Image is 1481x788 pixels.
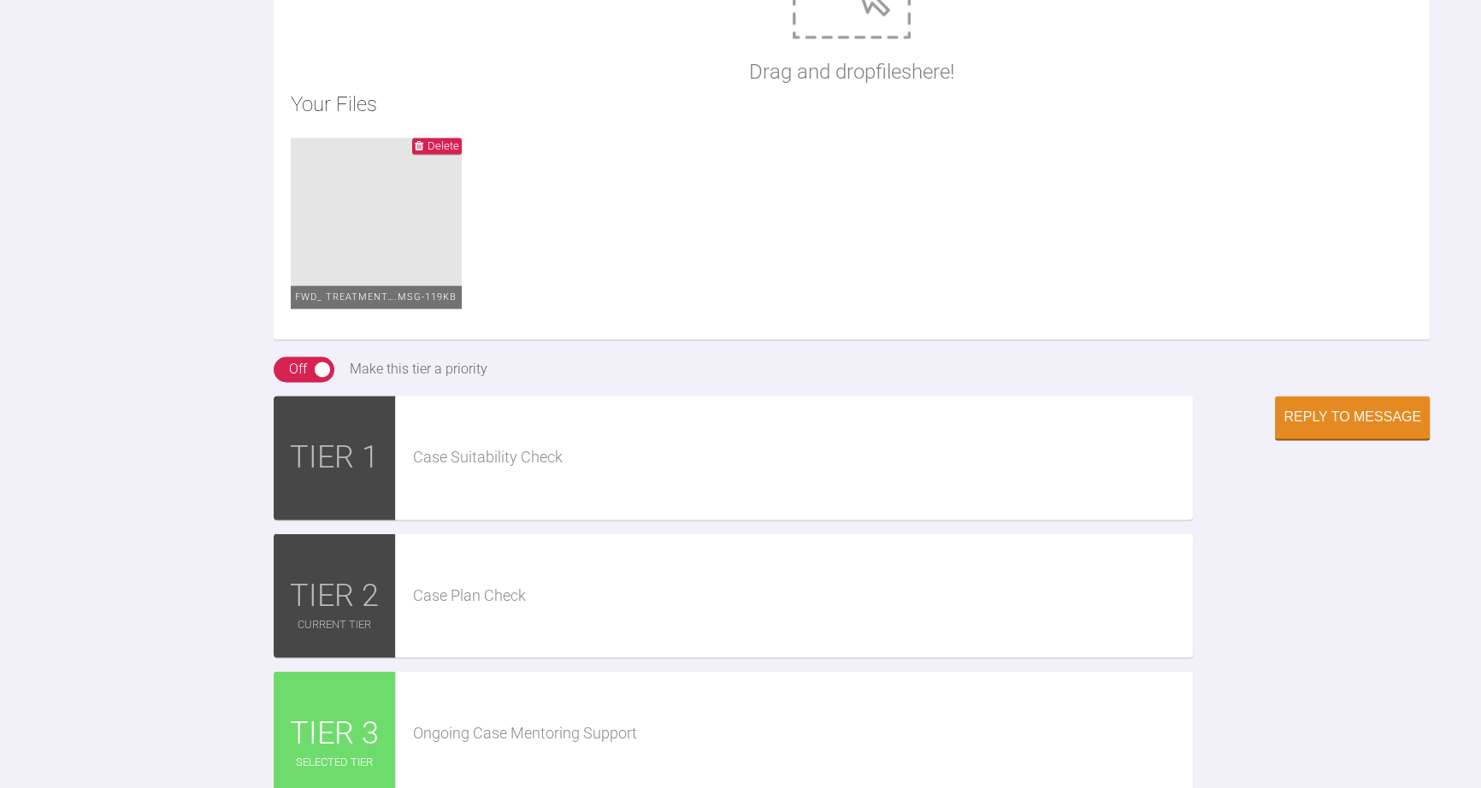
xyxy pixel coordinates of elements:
button: Reply to Message [1275,396,1430,438]
div: Off [289,358,307,380]
div: Make this tier a priority [350,358,487,380]
span: TIER 2 [290,571,379,620]
p: Drag and drop files here! [749,56,954,88]
span: Delete [428,139,459,152]
div: Ongoing Case Mentoring Support [413,720,1193,745]
span: TIER 3 [290,709,379,758]
div: Case Plan Check [413,583,1193,608]
span: Fwd_ Treatment….msg - 119KB [295,291,457,303]
h2: Your Files [291,88,1413,121]
div: Reply to Message [1283,409,1421,425]
div: Case Suitability Check [413,445,1193,470]
span: TIER 1 [290,433,379,483]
